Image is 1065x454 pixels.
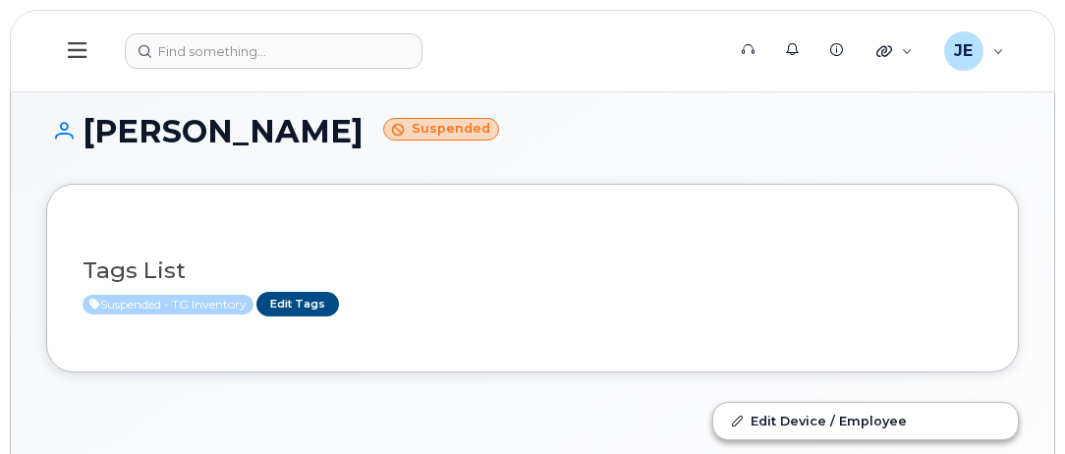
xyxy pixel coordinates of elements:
small: Suspended [383,118,499,141]
h3: Tags List [83,258,982,283]
span: Active [83,295,253,314]
a: Edit Tags [256,292,339,316]
a: Edit Device / Employee [713,403,1018,438]
h1: [PERSON_NAME] [46,114,1019,148]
